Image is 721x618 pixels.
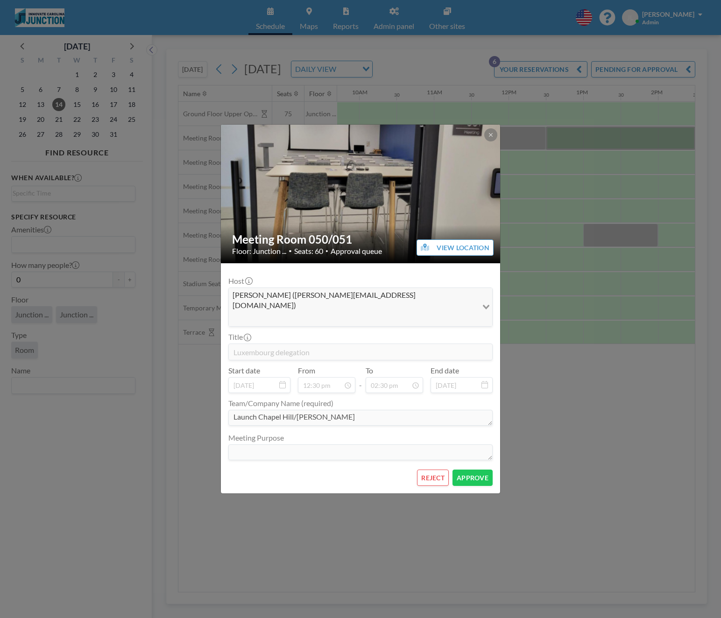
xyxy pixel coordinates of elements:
[231,290,476,311] span: [PERSON_NAME] ([PERSON_NAME][EMAIL_ADDRESS][DOMAIN_NAME])
[221,124,501,264] img: 537.jpg
[331,246,382,256] span: Approval queue
[232,246,286,256] span: Floor: Junction ...
[228,276,252,286] label: Host
[452,470,493,486] button: APPROVE
[431,366,459,375] label: End date
[298,366,315,375] label: From
[294,246,323,256] span: Seats: 60
[228,399,333,408] label: Team/Company Name (required)
[366,366,373,375] label: To
[229,288,492,327] div: Search for option
[359,369,362,390] span: -
[228,433,284,442] label: Meeting Purpose
[230,312,477,324] input: Search for option
[289,247,292,254] span: •
[229,344,492,360] input: Julia's reservation
[228,366,260,375] label: Start date
[417,470,449,486] button: REJECT
[325,248,328,254] span: •
[228,332,250,342] label: Title
[417,239,494,256] button: VIEW LOCATION
[232,232,490,246] h2: Meeting Room 050/051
